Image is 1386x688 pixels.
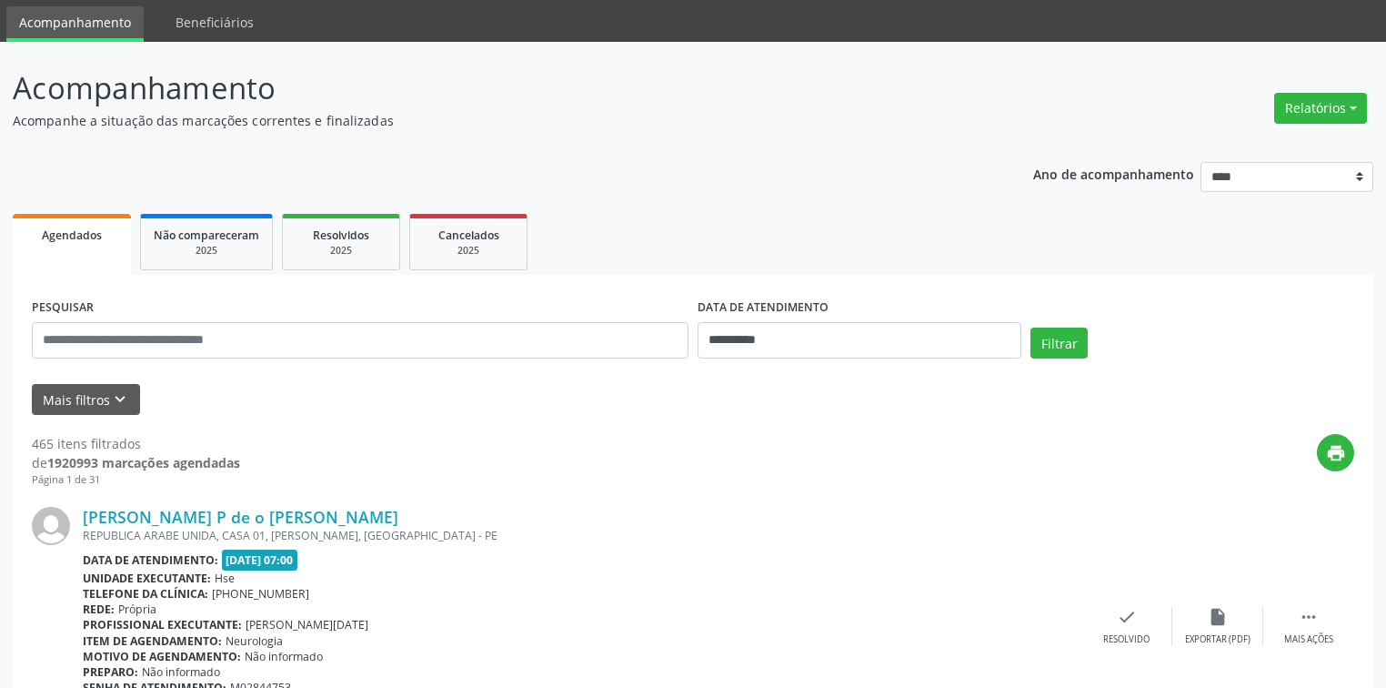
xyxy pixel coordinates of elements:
i: keyboard_arrow_down [110,390,130,410]
div: 2025 [296,244,387,258]
button: print [1317,434,1354,471]
span: Não informado [245,649,323,664]
label: DATA DE ATENDIMENTO [698,294,829,322]
i: insert_drive_file [1208,607,1228,627]
span: [PERSON_NAME][DATE] [246,617,368,632]
p: Ano de acompanhamento [1033,162,1194,185]
label: PESQUISAR [32,294,94,322]
span: [PHONE_NUMBER] [212,586,309,602]
div: Exportar (PDF) [1185,633,1250,646]
span: Própria [118,602,156,617]
a: [PERSON_NAME] P de o [PERSON_NAME] [83,507,398,527]
div: 465 itens filtrados [32,434,240,453]
div: Página 1 de 31 [32,472,240,488]
b: Telefone da clínica: [83,586,208,602]
b: Preparo: [83,664,138,680]
b: Motivo de agendamento: [83,649,241,664]
span: Cancelados [438,228,499,243]
span: Hse [215,571,235,586]
p: Acompanhamento [13,66,965,111]
i:  [1299,607,1319,627]
b: Item de agendamento: [83,633,222,649]
div: Resolvido [1103,633,1150,646]
a: Acompanhamento [6,6,144,42]
button: Mais filtroskeyboard_arrow_down [32,384,140,416]
strong: 1920993 marcações agendadas [47,454,240,471]
div: Mais ações [1284,633,1333,646]
button: Filtrar [1030,328,1088,359]
button: Relatórios [1274,93,1367,124]
p: Acompanhe a situação das marcações correntes e finalizadas [13,111,965,130]
a: Beneficiários [163,6,266,38]
i: check [1117,607,1137,627]
div: 2025 [154,244,259,258]
span: Neurologia [226,633,283,649]
b: Profissional executante: [83,617,242,632]
span: Agendados [42,228,102,243]
span: Não compareceram [154,228,259,243]
span: [DATE] 07:00 [222,550,298,571]
div: de [32,453,240,472]
b: Rede: [83,602,115,617]
div: 2025 [423,244,514,258]
b: Unidade executante: [83,571,211,586]
img: img [32,507,70,545]
span: Não informado [142,664,220,680]
span: Resolvidos [313,228,369,243]
div: REPUBLICA ARABE UNIDA, CASA 01, [PERSON_NAME], [GEOGRAPHIC_DATA] - PE [83,528,1081,543]
i: print [1326,443,1346,463]
b: Data de atendimento: [83,552,218,568]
